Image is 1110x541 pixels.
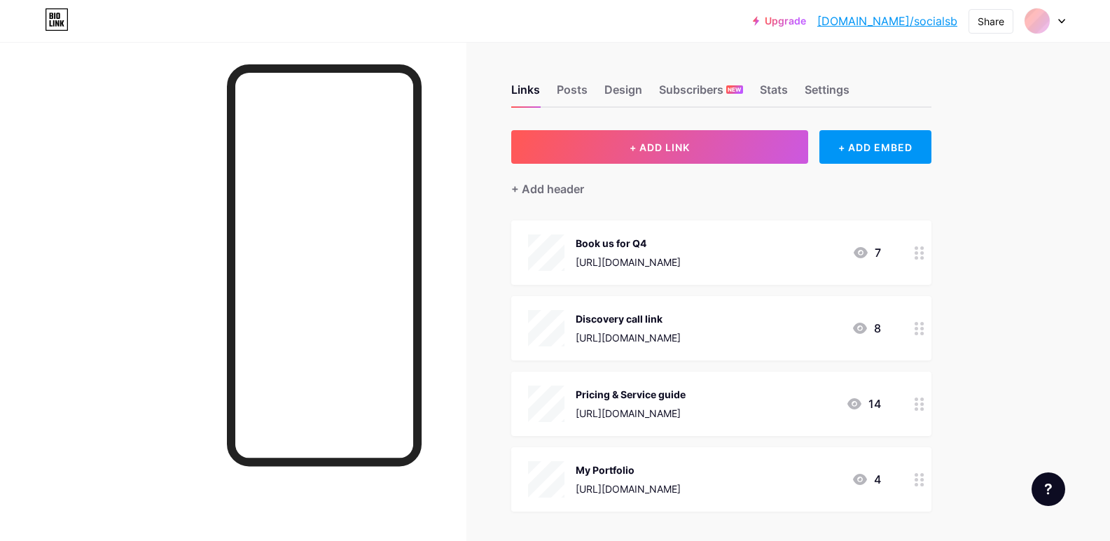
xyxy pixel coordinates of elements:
div: 4 [852,471,881,488]
div: [URL][DOMAIN_NAME] [576,255,681,269]
div: + Add header [511,181,584,197]
div: My Portfolio [576,463,681,477]
div: Design [604,81,642,106]
div: Settings [805,81,849,106]
span: NEW [728,85,741,94]
div: Links [511,81,540,106]
div: Posts [557,81,588,106]
div: [URL][DOMAIN_NAME] [576,482,681,496]
a: [DOMAIN_NAME]/socialsb [817,13,957,29]
button: + ADD LINK [511,130,809,164]
div: 8 [852,320,881,337]
div: Subscribers [659,81,743,106]
div: + ADD EMBED [819,130,931,164]
div: Discovery call link [576,311,681,326]
div: 14 [846,395,881,412]
div: [URL][DOMAIN_NAME] [576,406,686,421]
div: Stats [760,81,788,106]
div: Pricing & Service guide [576,387,686,402]
div: Share [978,14,1004,29]
span: + ADD LINK [630,141,690,153]
div: 7 [852,244,881,261]
div: Book us for Q4 [576,236,681,251]
a: Upgrade [753,15,806,27]
div: [URL][DOMAIN_NAME] [576,330,681,345]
